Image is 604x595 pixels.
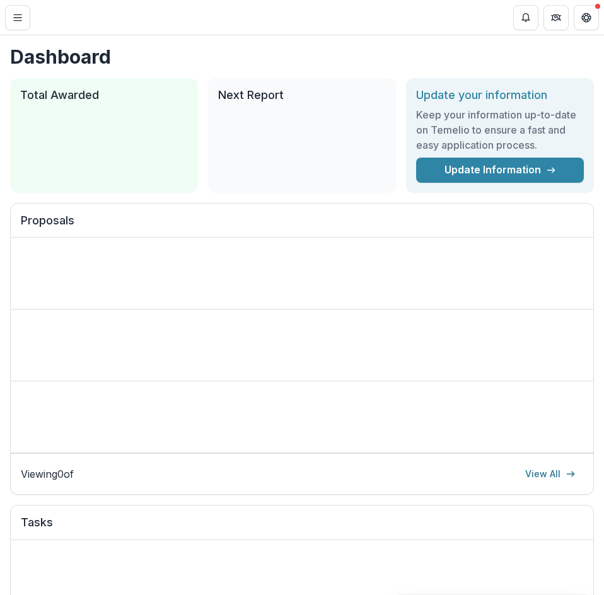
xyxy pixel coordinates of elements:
[574,5,599,30] button: Get Help
[416,88,584,102] h2: Update your information
[10,45,594,68] h1: Dashboard
[21,214,583,238] h2: Proposals
[21,516,583,540] h2: Tasks
[5,5,30,30] button: Toggle Menu
[20,88,188,102] h2: Total Awarded
[416,158,584,183] a: Update Information
[518,464,583,484] a: View All
[218,88,386,102] h2: Next Report
[21,466,74,482] p: Viewing 0 of
[416,107,584,153] h3: Keep your information up-to-date on Temelio to ensure a fast and easy application process.
[543,5,569,30] button: Partners
[513,5,538,30] button: Notifications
